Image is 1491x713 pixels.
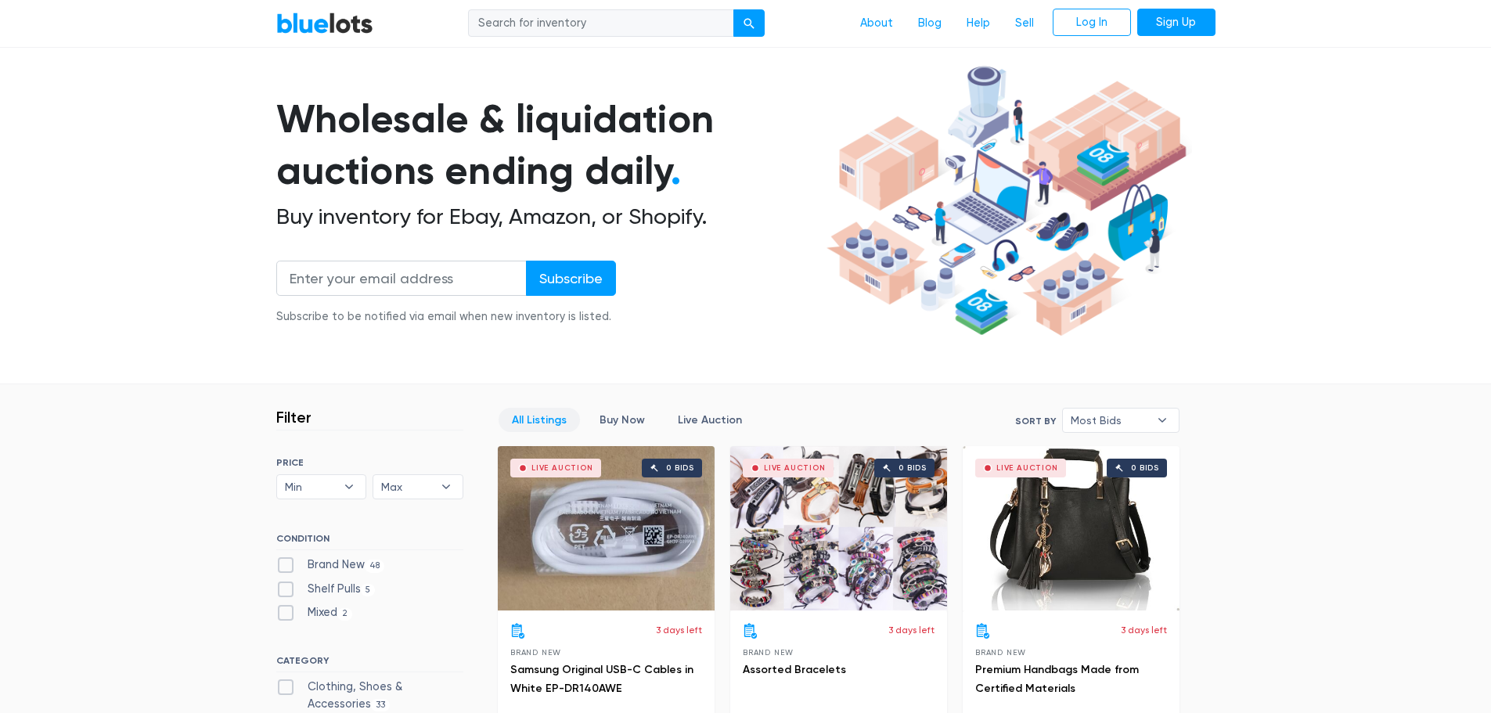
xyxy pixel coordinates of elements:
span: Brand New [743,648,794,657]
a: About [848,9,906,38]
span: 2 [337,608,353,621]
h6: CONDITION [276,533,463,550]
div: Live Auction [531,464,593,472]
a: Sign Up [1137,9,1215,37]
a: Buy Now [586,408,658,432]
a: Blog [906,9,954,38]
label: Sort By [1015,414,1056,428]
span: Max [381,475,433,499]
h2: Buy inventory for Ebay, Amazon, or Shopify. [276,203,821,230]
span: Min [285,475,337,499]
a: Sell [1003,9,1046,38]
h6: PRICE [276,457,463,468]
div: Live Auction [996,464,1058,472]
p: 3 days left [656,623,702,637]
a: Samsung Original USB-C Cables in White EP-DR140AWE [510,663,693,695]
h1: Wholesale & liquidation auctions ending daily [276,93,821,197]
span: Most Bids [1071,409,1149,432]
a: Live Auction 0 bids [963,446,1179,610]
b: ▾ [430,475,463,499]
h3: Filter [276,408,312,427]
span: 5 [361,584,376,596]
label: Shelf Pulls [276,581,376,598]
a: Live Auction 0 bids [498,446,715,610]
p: 3 days left [888,623,935,637]
input: Subscribe [526,261,616,296]
a: Help [954,9,1003,38]
input: Enter your email address [276,261,527,296]
span: Brand New [975,648,1026,657]
span: . [671,147,681,194]
span: 33 [371,699,391,711]
a: All Listings [499,408,580,432]
div: 0 bids [899,464,927,472]
img: hero-ee84e7d0318cb26816c560f6b4441b76977f77a177738b4e94f68c95b2b83dbb.png [821,59,1192,344]
p: 3 days left [1121,623,1167,637]
input: Search for inventory [468,9,734,38]
div: Subscribe to be notified via email when new inventory is listed. [276,308,616,326]
label: Mixed [276,604,353,621]
span: Brand New [510,648,561,657]
a: Log In [1053,9,1131,37]
span: 48 [365,560,385,572]
div: 0 bids [666,464,694,472]
h6: CATEGORY [276,655,463,672]
a: BlueLots [276,12,373,34]
a: Live Auction 0 bids [730,446,947,610]
label: Brand New [276,556,385,574]
a: Live Auction [664,408,755,432]
div: 0 bids [1131,464,1159,472]
b: ▾ [1146,409,1179,432]
label: Clothing, Shoes & Accessories [276,679,463,712]
a: Premium Handbags Made from Certified Materials [975,663,1139,695]
a: Assorted Bracelets [743,663,846,676]
div: Live Auction [764,464,826,472]
b: ▾ [333,475,366,499]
